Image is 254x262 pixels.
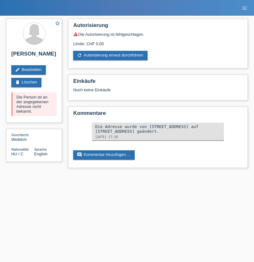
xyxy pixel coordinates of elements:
span: Nationalität [11,147,29,151]
div: Limite: CHF 0.00 [73,37,243,46]
a: refreshAutorisierung erneut durchführen [73,51,148,60]
span: Ungarn / C / 01.07.2021 [11,152,24,156]
div: [DATE] 17:30 [95,135,221,139]
a: menu [238,6,251,10]
div: Die Person ist an der angegebenen Adresse nicht bekannt. [11,92,57,116]
div: Noch keine Einkäufe [73,88,243,97]
i: edit [15,67,20,72]
i: comment [77,152,82,157]
i: warning [73,32,78,37]
h2: Kommentare [73,110,243,120]
h2: [PERSON_NAME] [11,51,57,60]
a: commentKommentar hinzufügen ... [73,150,135,160]
i: refresh [77,53,82,58]
h2: Einkäufe [73,78,243,88]
i: delete [15,80,20,85]
i: star_border [55,20,60,26]
span: Sprache [34,147,47,151]
a: deleteLöschen [11,78,41,87]
div: Die Adresse wurde von [STREET_ADDRESS] auf [STREET_ADDRESS] geändert. [95,124,221,134]
a: star_border [55,20,60,27]
a: editBearbeiten [11,65,46,75]
div: Die Autorisierung ist fehlgeschlagen. [73,32,243,37]
h2: Autorisierung [73,22,243,32]
span: English [34,152,48,156]
div: Weiblich [11,132,34,142]
i: menu [241,5,248,11]
span: Geschlecht [11,133,29,137]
